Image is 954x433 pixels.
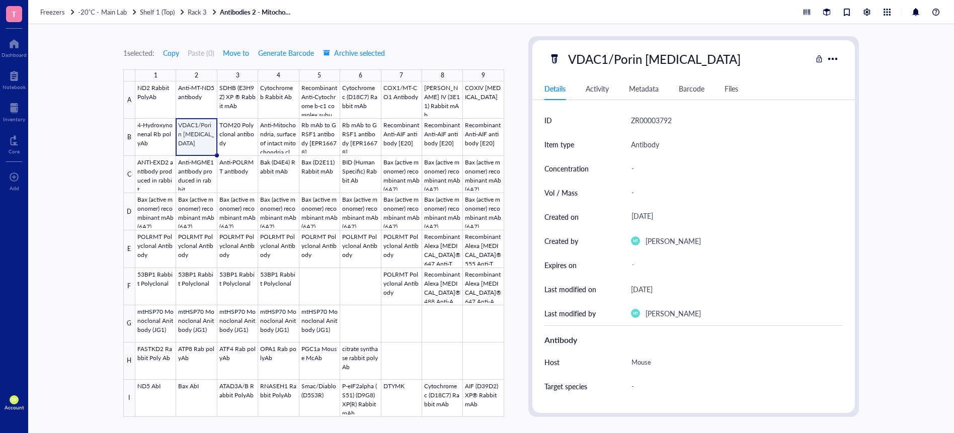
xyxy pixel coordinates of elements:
div: - [627,158,839,179]
button: Archive selected [323,45,385,61]
span: Move to [223,49,249,57]
div: Vol / Mass [544,187,578,198]
span: Generate Barcode [258,49,314,57]
div: Antibody [631,138,659,150]
div: 5 [317,69,321,81]
div: Inventory [3,116,25,122]
div: Concentration [544,163,589,174]
div: E [123,230,135,268]
div: [DATE] [627,208,839,226]
div: ZR00003792 [631,114,672,126]
div: 4 [277,69,280,81]
div: A [123,81,135,119]
button: Paste (0) [188,45,214,61]
span: Archive selected [323,49,385,57]
div: - [627,256,839,274]
a: Inventory [3,100,25,122]
div: Created by [544,235,578,246]
div: G [123,305,135,342]
div: Activity [586,83,609,94]
div: 9 [482,69,485,81]
button: Copy [163,45,180,61]
div: Notebook [3,84,26,90]
span: Rack 3 [188,7,207,17]
div: 8 [441,69,444,81]
a: Core [9,132,20,154]
div: Core [9,148,20,154]
div: Dashboard [2,52,27,58]
div: F [123,268,135,305]
span: -20˚C - Main Lab [78,7,127,17]
span: MT [633,239,638,243]
div: 6 [359,69,362,81]
div: [PERSON_NAME] [646,235,701,247]
div: Last modified by [544,308,596,319]
div: [DATE] [631,283,653,295]
div: Last modified on [544,284,596,295]
div: VDAC1/Porin [MEDICAL_DATA] [564,48,745,69]
div: Account [5,404,24,410]
a: Freezers [40,8,76,17]
div: Metadata [629,83,659,94]
div: 2 [195,69,198,81]
div: 1 selected: [123,47,154,58]
div: Barcode [679,83,704,94]
span: DP [12,398,17,402]
div: Details [544,83,566,94]
div: B [123,119,135,156]
div: D [123,193,135,230]
span: Freezers [40,7,65,17]
a: Antibodies 2 - Mitochondria [220,8,295,17]
a: -20˚C - Main Lab [78,8,138,17]
button: Move to [222,45,250,61]
div: Files [725,83,738,94]
div: Expires on [544,259,577,271]
div: H [123,342,135,380]
span: T [12,8,17,20]
div: Created on [544,211,579,222]
div: C [123,156,135,193]
button: Generate Barcode [258,45,314,61]
div: [PERSON_NAME] [646,307,701,319]
div: 1 [154,69,157,81]
div: 3 [236,69,240,81]
a: Dashboard [2,36,27,58]
div: - [627,182,839,203]
a: Notebook [3,68,26,90]
span: Shelf 1 (Top) [140,7,175,17]
div: - [627,400,839,421]
div: Target species [544,381,587,392]
div: Host [544,357,560,368]
span: MT [633,311,638,315]
div: Add [10,185,19,191]
div: ID [544,115,552,126]
div: 7 [400,69,403,81]
div: Item type [544,139,574,150]
span: Copy [163,49,179,57]
div: Mouse [627,352,839,373]
div: I [123,380,135,417]
div: Antibody [544,334,843,346]
div: - [627,376,839,397]
a: Shelf 1 (Top)Rack 3 [140,8,218,17]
